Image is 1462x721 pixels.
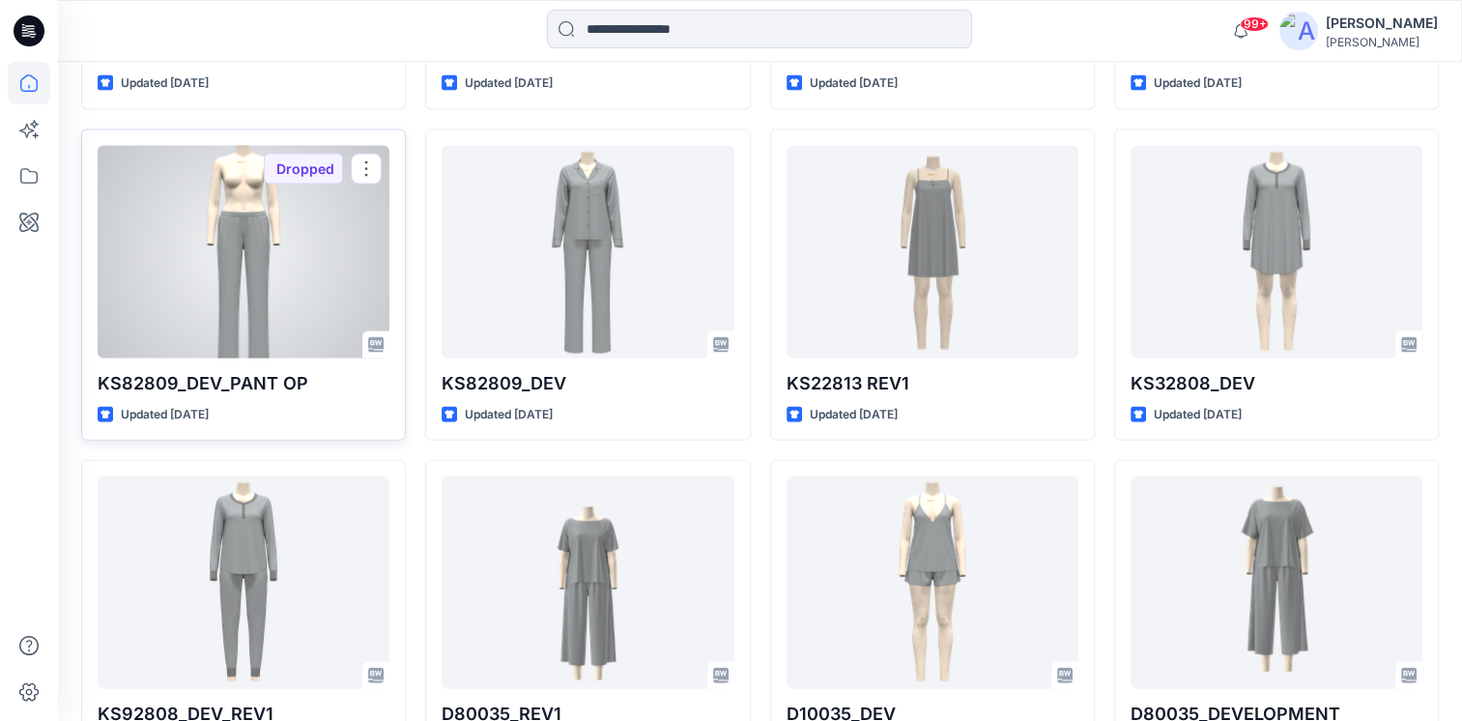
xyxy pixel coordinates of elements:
p: Updated [DATE] [465,405,553,425]
p: Updated [DATE] [121,405,209,425]
p: Updated [DATE] [1154,405,1242,425]
img: avatar [1279,12,1318,50]
p: KS82809_DEV_PANT OP [98,370,389,397]
p: KS22813 REV1 [787,370,1078,397]
span: 99+ [1240,16,1269,32]
a: D80035_DEVELOPMENT [1131,476,1422,689]
a: KS92808_DEV_REV1 [98,476,389,689]
a: D80035_REV1 [442,476,733,689]
div: [PERSON_NAME] [1326,12,1438,35]
p: Updated [DATE] [465,73,553,94]
p: Updated [DATE] [1154,73,1242,94]
p: Updated [DATE] [121,73,209,94]
div: [PERSON_NAME] [1326,35,1438,49]
a: KS32808_DEV [1131,146,1422,359]
p: KS32808_DEV [1131,370,1422,397]
a: D10035_DEV [787,476,1078,689]
a: KS82809_DEV_PANT OP [98,146,389,359]
p: Updated [DATE] [810,73,898,94]
p: KS82809_DEV [442,370,733,397]
a: KS22813 REV1 [787,146,1078,359]
p: Updated [DATE] [810,405,898,425]
a: KS82809_DEV [442,146,733,359]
